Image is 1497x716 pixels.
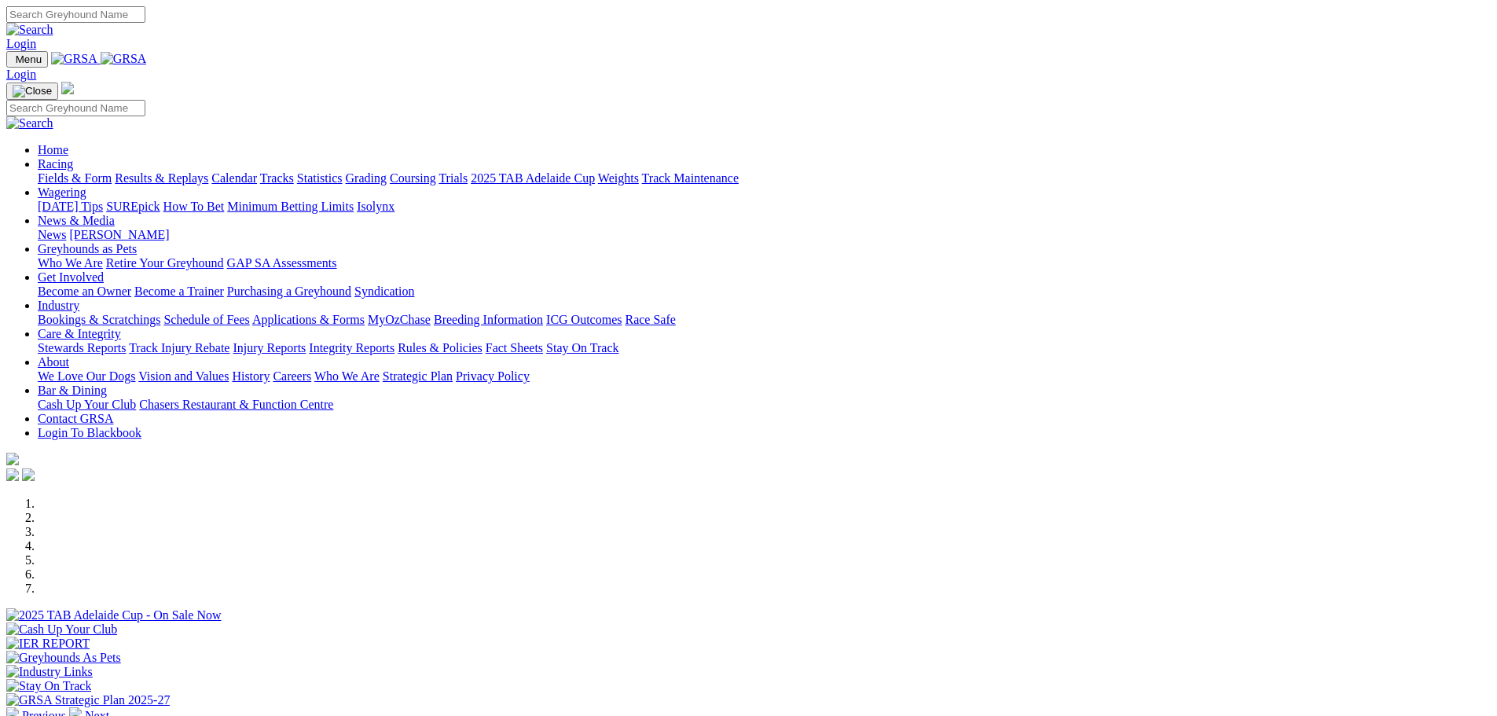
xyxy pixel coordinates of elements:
a: 2025 TAB Adelaide Cup [471,171,595,185]
a: [PERSON_NAME] [69,228,169,241]
a: Login [6,68,36,81]
a: Trials [438,171,468,185]
a: Syndication [354,285,414,298]
a: Breeding Information [434,313,543,326]
img: Stay On Track [6,679,91,693]
button: Toggle navigation [6,51,48,68]
a: SUREpick [106,200,160,213]
a: Stewards Reports [38,341,126,354]
input: Search [6,6,145,23]
a: Get Involved [38,270,104,284]
img: logo-grsa-white.png [61,82,74,94]
a: Applications & Forms [252,313,365,326]
img: IER REPORT [6,637,90,651]
div: Racing [38,171,1491,185]
a: Who We Are [314,369,380,383]
a: Track Maintenance [642,171,739,185]
img: GRSA Strategic Plan 2025-27 [6,693,170,707]
a: Race Safe [625,313,675,326]
a: Careers [273,369,311,383]
a: Injury Reports [233,341,306,354]
a: Greyhounds as Pets [38,242,137,255]
div: Care & Integrity [38,341,1491,355]
a: ICG Outcomes [546,313,622,326]
a: GAP SA Assessments [227,256,337,270]
img: Greyhounds As Pets [6,651,121,665]
img: Industry Links [6,665,93,679]
a: Coursing [390,171,436,185]
a: Care & Integrity [38,327,121,340]
a: Track Injury Rebate [129,341,229,354]
button: Toggle navigation [6,83,58,100]
img: Search [6,23,53,37]
a: Who We Are [38,256,103,270]
a: Login To Blackbook [38,426,141,439]
img: logo-grsa-white.png [6,453,19,465]
a: How To Bet [163,200,225,213]
a: Strategic Plan [383,369,453,383]
img: GRSA [101,52,147,66]
a: Become a Trainer [134,285,224,298]
a: Rules & Policies [398,341,482,354]
a: Integrity Reports [309,341,394,354]
a: Minimum Betting Limits [227,200,354,213]
img: Search [6,116,53,130]
div: Bar & Dining [38,398,1491,412]
a: Login [6,37,36,50]
a: Results & Replays [115,171,208,185]
a: Fields & Form [38,171,112,185]
img: GRSA [51,52,97,66]
a: Retire Your Greyhound [106,256,224,270]
a: Bookings & Scratchings [38,313,160,326]
a: History [232,369,270,383]
a: Weights [598,171,639,185]
a: Tracks [260,171,294,185]
a: News [38,228,66,241]
img: twitter.svg [22,468,35,481]
a: Statistics [297,171,343,185]
div: Get Involved [38,285,1491,299]
a: Chasers Restaurant & Function Centre [139,398,333,411]
div: Industry [38,313,1491,327]
div: Greyhounds as Pets [38,256,1491,270]
input: Search [6,100,145,116]
a: Grading [346,171,387,185]
a: Schedule of Fees [163,313,249,326]
a: Privacy Policy [456,369,530,383]
a: Home [38,143,68,156]
a: Industry [38,299,79,312]
img: Close [13,85,52,97]
a: Bar & Dining [38,384,107,397]
a: About [38,355,69,369]
a: Vision and Values [138,369,229,383]
span: Menu [16,53,42,65]
a: MyOzChase [368,313,431,326]
a: Fact Sheets [486,341,543,354]
a: Purchasing a Greyhound [227,285,351,298]
img: facebook.svg [6,468,19,481]
a: Calendar [211,171,257,185]
div: News & Media [38,228,1491,242]
a: News & Media [38,214,115,227]
a: We Love Our Dogs [38,369,135,383]
a: Wagering [38,185,86,199]
div: Wagering [38,200,1491,214]
div: About [38,369,1491,384]
a: [DATE] Tips [38,200,103,213]
a: Cash Up Your Club [38,398,136,411]
a: Racing [38,157,73,171]
a: Contact GRSA [38,412,113,425]
a: Become an Owner [38,285,131,298]
img: Cash Up Your Club [6,622,117,637]
a: Isolynx [357,200,394,213]
img: 2025 TAB Adelaide Cup - On Sale Now [6,608,222,622]
a: Stay On Track [546,341,618,354]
